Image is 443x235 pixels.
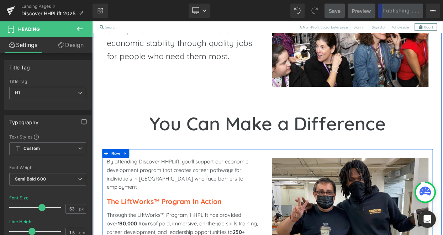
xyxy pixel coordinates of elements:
p: By attending Discover HHPLift, you’ll support our economic development program that creates caree... [18,167,210,208]
b: Custom [23,146,40,152]
a: 0Cart [396,2,423,12]
h1: You Can Make a Difference [18,109,413,143]
span: Heading [18,26,40,32]
a: Landing Pages [21,4,93,9]
button: More [426,4,440,18]
div: Line Height [9,219,33,224]
span: Preview [352,7,371,15]
b: H1 [15,90,20,95]
button: Redo [307,4,322,18]
li: A Non-Profit Social Enterprise [255,4,316,10]
span: Discover HHPLift 2025 [21,11,75,16]
button: Undo [290,4,305,18]
a: Sign In [319,2,336,12]
a: Expand / Collapse [36,157,46,167]
div: Open Intercom Messenger [419,211,436,228]
a: Search [7,2,32,12]
span: Row [22,157,36,167]
div: Text Styles [9,134,86,140]
div: Font Weight [9,165,86,170]
div: Title Tag [9,61,30,70]
span: px [79,207,85,211]
div: Font Size [9,195,29,200]
a: Sign Up [341,2,361,12]
span: Search [16,4,30,10]
a: Design [48,37,94,53]
a: Preview [348,4,375,18]
span: 0 [407,4,410,10]
span: The LiftWorks™ Program In Action [18,215,159,226]
a: Wholesale [366,2,391,12]
span: em [79,230,85,235]
b: Semi Bold 600 [15,176,46,182]
div: Title Tag [9,79,86,84]
div: Typography [9,115,38,125]
a: New Library [93,4,108,18]
span: Save [329,7,341,15]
